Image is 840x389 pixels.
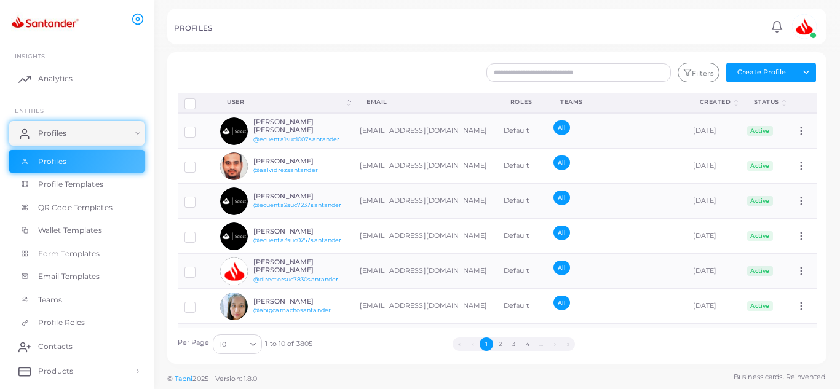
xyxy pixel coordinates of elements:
[678,63,719,82] button: Filters
[497,324,547,359] td: Default
[9,242,145,265] a: Form Templates
[507,337,520,351] button: Go to page 3
[789,93,817,113] th: Action
[215,374,258,383] span: Version: 1.8.0
[792,14,817,39] img: avatar
[548,337,561,351] button: Go to next page
[353,289,497,324] td: [EMAIL_ADDRESS][DOMAIN_NAME]
[353,254,497,289] td: [EMAIL_ADDRESS][DOMAIN_NAME]
[497,113,547,149] td: Default
[9,150,145,173] a: Profiles
[220,222,248,250] img: avatar
[553,261,570,275] span: All
[9,311,145,334] a: Profile Roles
[497,219,547,254] td: Default
[353,113,497,149] td: [EMAIL_ADDRESS][DOMAIN_NAME]
[686,254,740,289] td: [DATE]
[167,374,257,384] span: ©
[747,301,773,311] span: Active
[686,149,740,184] td: [DATE]
[265,339,312,349] span: 1 to 10 of 3805
[38,317,85,328] span: Profile Roles
[686,289,740,324] td: [DATE]
[700,98,732,106] div: Created
[38,271,100,282] span: Email Templates
[9,173,145,196] a: Profile Templates
[38,341,73,352] span: Contacts
[686,219,740,254] td: [DATE]
[38,128,66,139] span: Profiles
[353,324,497,359] td: [EMAIL_ADDRESS][DOMAIN_NAME]
[9,196,145,219] a: QR Code Templates
[38,294,63,305] span: Teams
[9,359,145,383] a: Products
[38,366,73,377] span: Products
[520,337,534,351] button: Go to page 4
[15,107,44,114] span: ENTITIES
[353,219,497,254] td: [EMAIL_ADDRESS][DOMAIN_NAME]
[253,192,344,200] h6: [PERSON_NAME]
[253,202,342,208] a: @ecuenta2suc7237santander
[253,307,331,313] a: @abigcamachosantander
[747,266,773,276] span: Active
[220,293,248,320] img: avatar
[253,237,342,243] a: @ecuenta3suc0257santander
[553,296,570,310] span: All
[553,191,570,205] span: All
[497,149,547,184] td: Default
[220,187,248,215] img: avatar
[174,24,212,33] h5: PROFILES
[747,196,773,206] span: Active
[192,374,208,384] span: 2025
[754,98,780,106] div: Status
[353,184,497,219] td: [EMAIL_ADDRESS][DOMAIN_NAME]
[213,334,262,354] div: Search for option
[686,113,740,149] td: [DATE]
[560,98,673,106] div: Teams
[15,52,45,60] span: INSIGHTS
[9,121,145,146] a: Profiles
[353,149,497,184] td: [EMAIL_ADDRESS][DOMAIN_NAME]
[553,155,570,170] span: All
[686,324,740,359] td: [DATE]
[788,14,820,39] a: avatar
[253,227,344,235] h6: [PERSON_NAME]
[9,219,145,242] a: Wallet Templates
[497,289,547,324] td: Default
[220,152,248,180] img: avatar
[38,73,73,84] span: Analytics
[38,156,66,167] span: Profiles
[220,117,248,145] img: avatar
[253,276,339,283] a: @directorsuc7830santander
[178,338,210,348] label: Per Page
[253,167,318,173] a: @aalvidrezsantander
[253,136,340,143] a: @ecuenta1suc1007santander
[253,297,344,305] h6: [PERSON_NAME]
[312,337,716,351] ul: Pagination
[480,337,493,351] button: Go to page 1
[38,202,113,213] span: QR Code Templates
[497,254,547,289] td: Default
[510,98,533,106] div: Roles
[253,118,344,134] h6: [PERSON_NAME] [PERSON_NAME]
[228,337,245,351] input: Search for option
[227,98,344,106] div: User
[38,179,103,190] span: Profile Templates
[734,372,826,382] span: Business cards. Reinvented.
[9,288,145,312] a: Teams
[493,337,507,351] button: Go to page 2
[561,337,575,351] button: Go to last page
[38,248,100,259] span: Form Templates
[178,93,214,113] th: Row-selection
[175,374,193,383] a: Tapni
[11,12,79,34] img: logo
[9,66,145,91] a: Analytics
[220,257,248,285] img: avatar
[38,225,102,236] span: Wallet Templates
[747,231,773,241] span: Active
[253,258,344,274] h6: [PERSON_NAME] [PERSON_NAME]
[553,120,570,135] span: All
[726,63,796,82] button: Create Profile
[220,338,226,351] span: 10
